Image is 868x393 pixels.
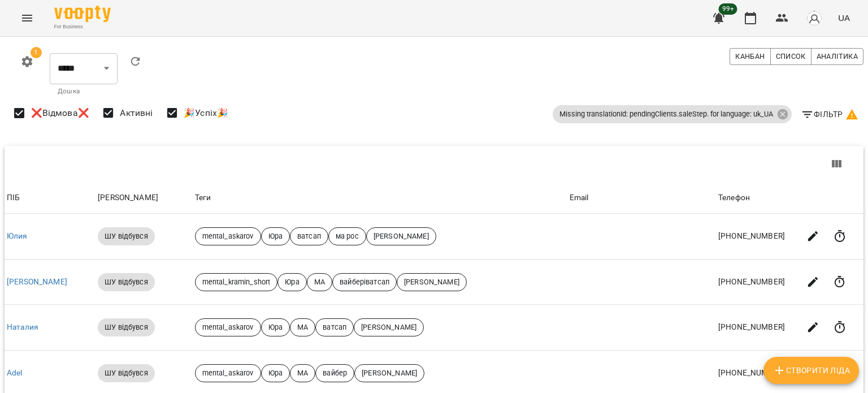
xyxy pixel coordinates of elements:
[54,23,111,31] span: For Business
[7,277,67,286] a: [PERSON_NAME]
[196,322,261,332] span: mental_askarov
[553,109,780,119] span: Missing translationId: pendingClients.saleStep. for language: uk_UA
[329,231,366,241] span: ма рос
[54,6,111,22] img: Voopty Logo
[98,318,155,336] div: ШУ відбувся
[716,214,797,259] td: [PHONE_NUMBER]
[333,277,396,287] span: вайберіватсап
[5,146,863,182] div: Table Toolbar
[7,322,38,331] a: Наталия
[570,191,714,205] div: Email
[98,277,155,287] span: ШУ відбувся
[98,227,155,245] div: ШУ відбувся
[14,5,41,32] button: Menu
[278,277,306,287] span: Юра
[838,12,850,24] span: UA
[796,104,863,124] button: Фільтр
[98,368,155,378] span: ШУ відбувся
[7,368,23,377] a: Adel
[196,368,261,378] span: mental_askarov
[195,191,565,205] div: Теги
[290,368,315,378] span: МА
[718,191,795,205] div: Телефон
[716,305,797,351] td: [PHONE_NUMBER]
[196,277,277,287] span: mental_kramin_short
[817,50,858,63] span: Аналітика
[811,48,863,65] button: Аналітика
[397,277,466,287] span: [PERSON_NAME]
[316,322,353,332] span: ватсап
[184,106,228,120] span: 🎉Успіх🎉
[735,50,765,63] span: Канбан
[316,368,354,378] span: вайбер
[7,231,28,240] a: Юлия
[31,106,89,120] span: ❌Відмова❌
[367,231,436,241] span: [PERSON_NAME]
[98,364,155,382] div: ШУ відбувся
[98,322,155,332] span: ШУ відбувся
[354,322,423,332] span: [PERSON_NAME]
[806,10,822,26] img: avatar_s.png
[716,259,797,305] td: [PHONE_NUMBER]
[262,231,289,241] span: Юра
[730,48,770,65] button: Канбан
[290,231,328,241] span: ватсап
[98,231,155,241] span: ШУ відбувся
[801,107,859,121] span: Фільтр
[290,322,315,332] span: МА
[355,368,424,378] span: [PERSON_NAME]
[770,48,811,65] button: Список
[120,106,153,120] span: Активні
[196,231,261,241] span: mental_askarov
[31,47,42,58] span: 1
[58,86,110,97] p: Дошка
[307,277,332,287] span: МА
[553,105,792,123] div: Missing translationId: pendingClients.saleStep. for language: uk_UA
[772,364,850,377] span: Створити Ліда
[763,357,859,384] button: Створити Ліда
[262,322,289,332] span: Юра
[98,273,155,291] div: ШУ відбувся
[823,150,850,178] button: View Columns
[834,7,854,28] button: UA
[719,3,737,15] span: 99+
[98,191,190,205] div: [PERSON_NAME]
[776,50,806,63] span: Список
[262,368,289,378] span: Юра
[7,191,93,205] div: ПІБ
